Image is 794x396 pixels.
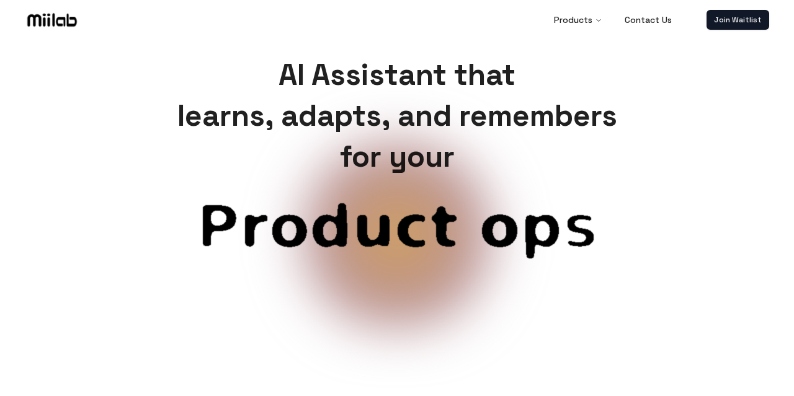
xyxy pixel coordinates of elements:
[167,55,627,177] h1: AI Assistant that learns, adapts, and remembers for your
[544,7,682,32] nav: Main
[544,7,612,32] button: Products
[25,11,79,29] img: Logo
[118,197,676,316] span: Customer service
[707,10,769,30] a: Join Waitlist
[615,7,682,32] a: Contact Us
